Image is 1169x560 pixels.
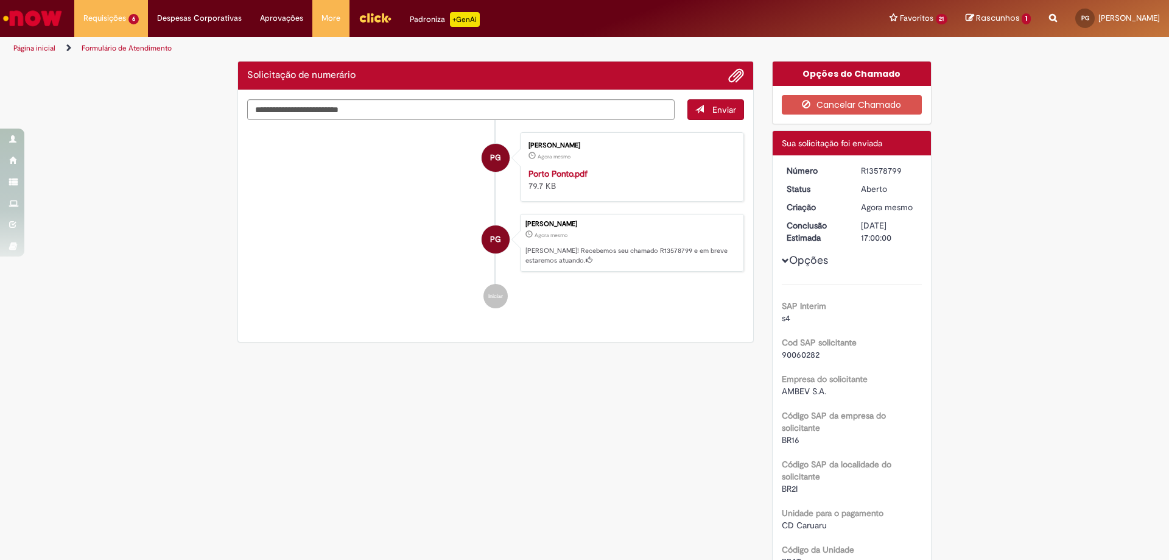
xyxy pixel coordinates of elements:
a: Porto Ponto.pdf [528,168,588,179]
ul: Trilhas de página [9,37,770,60]
a: Formulário de Atendimento [82,43,172,53]
span: PG [1081,14,1089,22]
span: BR16 [782,434,799,445]
div: [DATE] 17:00:00 [861,219,918,244]
button: Adicionar anexos [728,68,744,83]
div: 29/09/2025 18:11:25 [861,201,918,213]
img: ServiceNow [1,6,64,30]
span: 21 [936,14,948,24]
h2: Solicitação de numerário Histórico de tíquete [247,70,356,81]
b: Código SAP da empresa do solicitante [782,410,886,433]
span: Requisições [83,12,126,24]
time: 29/09/2025 18:11:25 [535,232,567,239]
span: PG [490,225,501,254]
p: +GenAi [450,12,480,27]
div: Padroniza [410,12,480,27]
div: [PERSON_NAME] [525,221,737,228]
li: Pedro Paulo Silva Guedes [247,214,744,272]
b: Código da Unidade [782,544,854,555]
span: PG [490,143,501,172]
div: Pedro Paulo Silva Guedes [482,225,510,253]
span: BR2I [782,483,798,494]
img: click_logo_yellow_360x200.png [359,9,391,27]
b: Unidade para o pagamento [782,508,883,519]
ul: Histórico de tíquete [247,120,744,321]
span: Enviar [712,104,736,115]
span: AMBEV S.A. [782,386,826,397]
a: Rascunhos [966,13,1031,24]
button: Cancelar Chamado [782,95,922,115]
span: Agora mesmo [538,153,570,160]
textarea: Digite sua mensagem aqui... [247,99,675,120]
dt: Conclusão Estimada [778,219,852,244]
b: Empresa do solicitante [782,374,868,385]
p: [PERSON_NAME]! Recebemos seu chamado R13578799 e em breve estaremos atuando. [525,246,737,265]
span: More [321,12,340,24]
span: Sua solicitação foi enviada [782,138,882,149]
div: Pedro Paulo Silva Guedes [482,144,510,172]
span: CD Caruaru [782,520,827,531]
time: 29/09/2025 18:10:59 [538,153,570,160]
dt: Status [778,183,852,195]
button: Enviar [687,99,744,120]
b: Cod SAP solicitante [782,337,857,348]
span: Despesas Corporativas [157,12,242,24]
span: 1 [1022,13,1031,24]
div: [PERSON_NAME] [528,142,731,149]
span: Agora mesmo [861,202,913,213]
span: Favoritos [900,12,933,24]
div: R13578799 [861,165,918,177]
span: Rascunhos [976,12,1020,24]
a: Página inicial [13,43,55,53]
dt: Número [778,165,852,177]
span: 90060282 [782,349,820,360]
span: Agora mesmo [535,232,567,239]
b: SAP Interim [782,300,826,311]
span: Aprovações [260,12,303,24]
span: [PERSON_NAME] [1098,13,1160,23]
time: 29/09/2025 18:11:25 [861,202,913,213]
div: Aberto [861,183,918,195]
dt: Criação [778,201,852,213]
div: 79.7 KB [528,168,731,192]
span: s4 [782,313,790,324]
div: Opções do Chamado [773,62,932,86]
span: 6 [128,14,139,24]
b: Código SAP da localidade do solicitante [782,459,891,482]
